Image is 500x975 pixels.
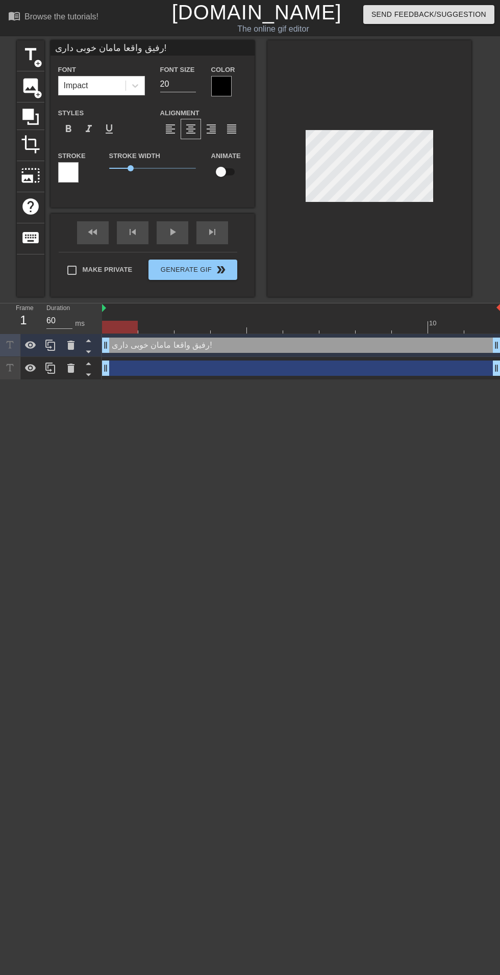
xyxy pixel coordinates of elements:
[46,305,70,312] label: Duration
[172,23,375,35] div: The online gif editor
[211,65,235,75] label: Color
[83,123,95,135] span: format_italic
[101,340,111,350] span: drag_handle
[148,260,237,280] button: Generate Gif
[363,5,494,24] button: Send Feedback/Suggestion
[206,226,218,238] span: skip_next
[58,151,86,161] label: Stroke
[185,123,197,135] span: format_align_center
[58,108,84,118] label: Styles
[21,76,40,95] span: image
[83,265,133,275] span: Make Private
[24,12,98,21] div: Browse the tutorials!
[103,123,115,135] span: format_underline
[21,166,40,185] span: photo_size_select_large
[205,123,217,135] span: format_align_right
[34,59,42,68] span: add_circle
[109,151,160,161] label: Stroke Width
[62,123,74,135] span: format_bold
[8,10,98,25] a: Browse the tutorials!
[16,311,31,329] div: 1
[34,90,42,99] span: add_circle
[58,65,76,75] label: Font
[8,10,20,22] span: menu_book
[166,226,179,238] span: play_arrow
[21,197,40,216] span: help
[226,123,238,135] span: format_align_justify
[8,303,39,333] div: Frame
[160,108,199,118] label: Alignment
[87,226,99,238] span: fast_rewind
[21,228,40,247] span: keyboard
[153,264,233,276] span: Generate Gif
[429,318,438,328] div: 10
[21,135,40,154] span: crop
[127,226,139,238] span: skip_previous
[211,151,241,161] label: Animate
[101,363,111,373] span: drag_handle
[164,123,177,135] span: format_align_left
[75,318,85,329] div: ms
[64,80,88,92] div: Impact
[371,8,486,21] span: Send Feedback/Suggestion
[21,45,40,64] span: title
[160,65,195,75] label: Font Size
[172,1,342,23] a: [DOMAIN_NAME]
[215,264,227,276] span: double_arrow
